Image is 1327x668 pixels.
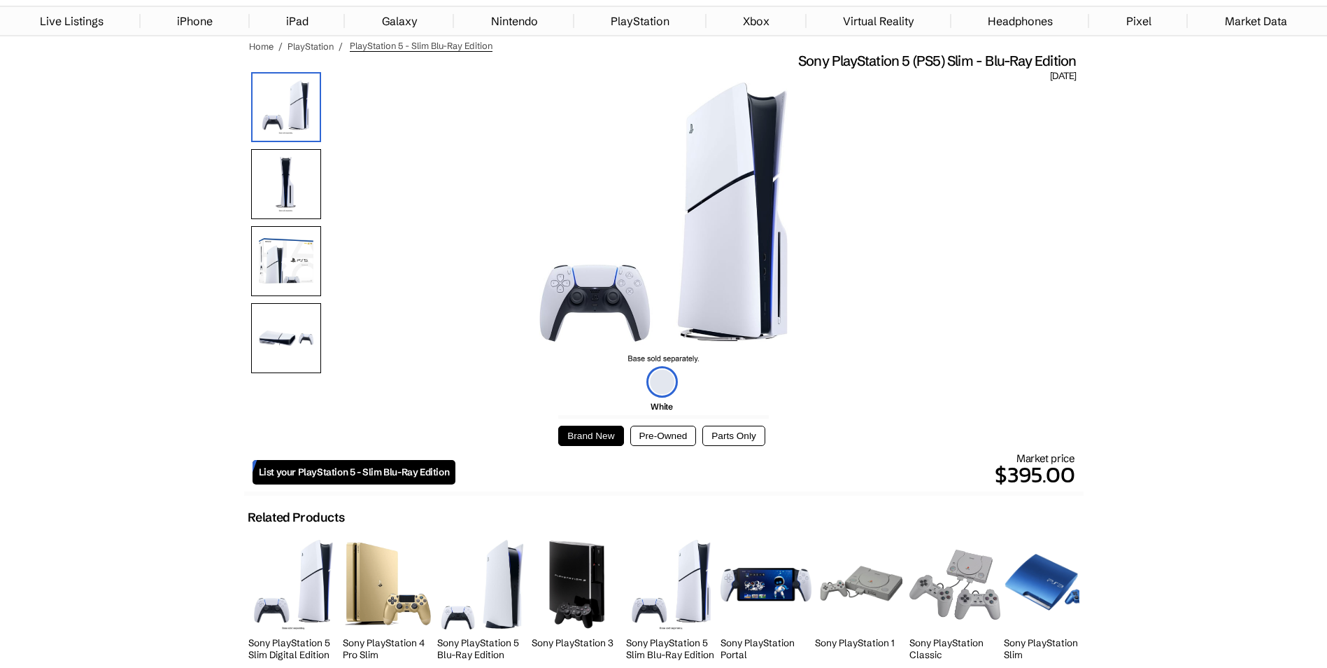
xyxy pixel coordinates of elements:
[632,540,711,629] img: PlayStation 5 (PS5) Slim Blu-Ray Edition
[254,540,333,629] img: PlayStation 5 (PS5) Slim Blu-Ray Edition
[836,7,921,35] a: Virtual Reality
[702,426,765,446] button: Parts Only
[249,41,274,52] a: Home
[278,41,283,52] span: /
[251,149,321,219] img: Front
[343,532,434,664] a: PlayStation 4 (PS4) Slim Sony PlayStation 4 Pro Slim
[1119,7,1158,35] a: Pixel
[798,52,1076,70] span: Sony PlayStation 5 (PS5) Slim - Blu-Ray Edition
[170,7,220,35] a: iPhone
[1004,554,1095,615] img: PlayStation 3 Slim (PS3 Slim)
[251,72,321,142] img: PlayStation 5 Slim Blu-Ray Edition
[248,532,339,664] a: PlayStation 5 (PS5) Slim Blu-Ray Edition Sony PlayStation 5 Slim Digital Edition
[532,532,623,664] a: PlayStation 3 (PS3) Sony PlayStation 3
[1004,637,1095,661] h2: Sony PlayStation 3 Slim
[604,7,676,35] a: PlayStation
[721,568,811,601] img: PlayStation Portal
[630,426,697,446] button: Pre-Owned
[484,7,545,35] a: Nintendo
[248,510,345,525] h2: Related Products
[815,637,906,649] h2: Sony PlayStation 1
[350,40,492,52] span: PlayStation 5 - Slim Blu-Ray Edition
[455,458,1074,492] p: $395.00
[437,637,528,661] h2: Sony PlayStation 5 Blu-Ray Edition
[651,401,672,412] span: White
[626,532,717,664] a: PlayStation 5 (PS5) Slim Blu-Ray Edition Sony PlayStation 5 Slim Blu-Ray Edition
[539,83,788,363] img: PlayStation 5 Slim Blu-Ray Edition
[251,226,321,296] img: Box
[375,7,425,35] a: Galaxy
[33,7,111,35] a: Live Listings
[455,452,1074,492] div: Market price
[441,540,524,629] img: PlayStation 5 (PS5) Blu-Ray Edition
[437,532,528,664] a: PlayStation 5 (PS5) Blu-Ray Edition Sony PlayStation 5 Blu-Ray Edition
[736,7,776,35] a: Xbox
[721,532,811,664] a: PlayStation Portal Sony PlayStation Portal
[626,637,717,661] h2: Sony PlayStation 5 Slim Blu-Ray Edition
[909,550,1000,620] img: PlayStation Classic
[1218,7,1294,35] a: Market Data
[343,637,434,661] h2: Sony PlayStation 4 Pro Slim
[1004,532,1095,664] a: PlayStation 3 Slim (PS3 Slim) Sony PlayStation 3 Slim
[248,637,339,661] h2: Sony PlayStation 5 Slim Digital Edition
[546,540,609,629] img: PlayStation 3 (PS3)
[815,532,906,664] a: PlayStation 1 (PS1) Sony PlayStation 1
[981,7,1060,35] a: Headphones
[532,637,623,649] h2: Sony PlayStation 3
[646,366,678,398] img: white-icon
[339,41,343,52] span: /
[721,637,811,661] h2: Sony PlayStation Portal
[259,466,450,478] span: List your PlayStation 5 - Slim Blu-Ray Edition
[343,540,433,629] img: PlayStation 4 (PS4) Slim
[279,7,315,35] a: iPad
[253,460,456,485] a: List your PlayStation 5 - Slim Blu-Ray Edition
[815,563,906,606] img: PlayStation 1 (PS1)
[251,303,321,373] img: All
[558,426,623,446] button: Brand New
[288,41,334,52] a: PlayStation
[1050,70,1076,83] span: [DATE]
[909,637,1000,661] h2: Sony PlayStation Classic
[909,532,1000,664] a: PlayStation Classic Sony PlayStation Classic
